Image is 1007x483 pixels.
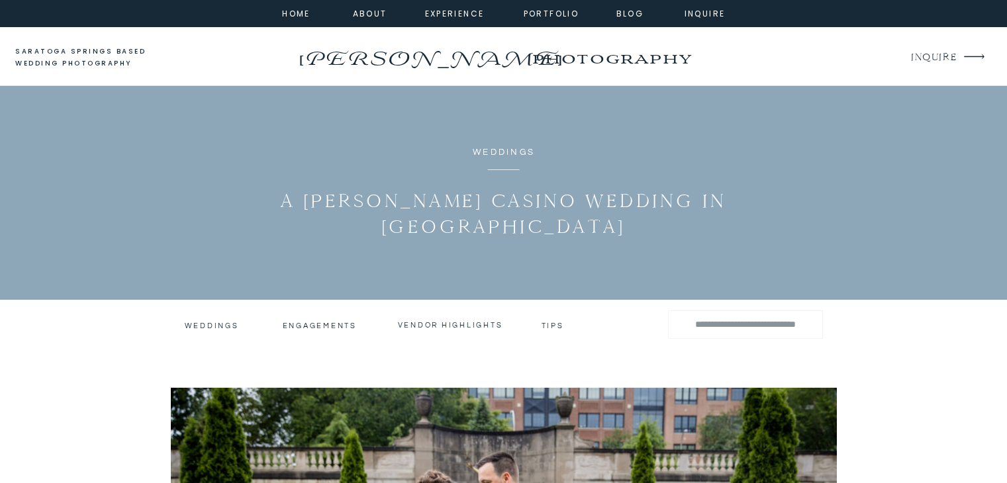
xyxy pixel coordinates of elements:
[15,46,171,70] a: saratoga springs based wedding photography
[542,321,566,328] a: tips
[398,320,504,329] a: vendor highlights
[283,321,360,330] a: engagements
[295,43,565,64] a: [PERSON_NAME]
[506,40,717,76] a: photography
[271,188,737,240] h1: A [PERSON_NAME] Casino Wedding in [GEOGRAPHIC_DATA]
[606,7,654,19] a: Blog
[425,7,479,19] a: experience
[353,7,383,19] a: about
[681,7,729,19] a: inquire
[279,7,314,19] a: home
[185,321,237,330] a: Weddings
[473,148,535,157] a: Weddings
[523,7,580,19] a: portfolio
[911,49,955,67] a: INQUIRE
